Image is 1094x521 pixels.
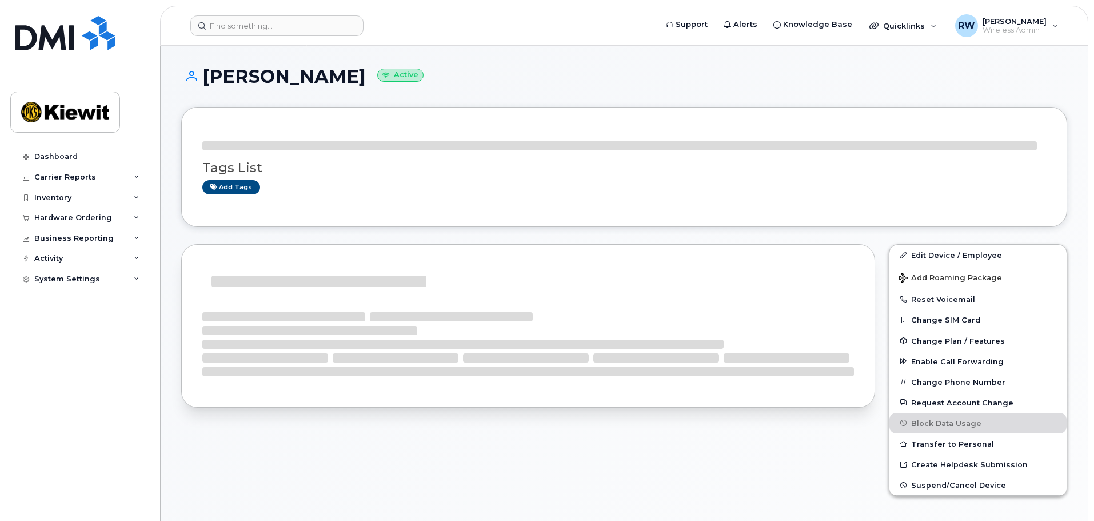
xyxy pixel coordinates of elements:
[181,66,1067,86] h1: [PERSON_NAME]
[889,372,1067,392] button: Change Phone Number
[889,331,1067,351] button: Change Plan / Features
[889,433,1067,454] button: Transfer to Personal
[911,357,1004,365] span: Enable Call Forwarding
[911,336,1005,345] span: Change Plan / Features
[889,454,1067,475] a: Create Helpdesk Submission
[889,475,1067,495] button: Suspend/Cancel Device
[377,69,424,82] small: Active
[889,289,1067,309] button: Reset Voicemail
[202,161,1046,175] h3: Tags List
[899,273,1002,284] span: Add Roaming Package
[889,245,1067,265] a: Edit Device / Employee
[889,265,1067,289] button: Add Roaming Package
[889,351,1067,372] button: Enable Call Forwarding
[202,180,260,194] a: Add tags
[889,392,1067,413] button: Request Account Change
[889,413,1067,433] button: Block Data Usage
[911,481,1006,490] span: Suspend/Cancel Device
[889,309,1067,330] button: Change SIM Card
